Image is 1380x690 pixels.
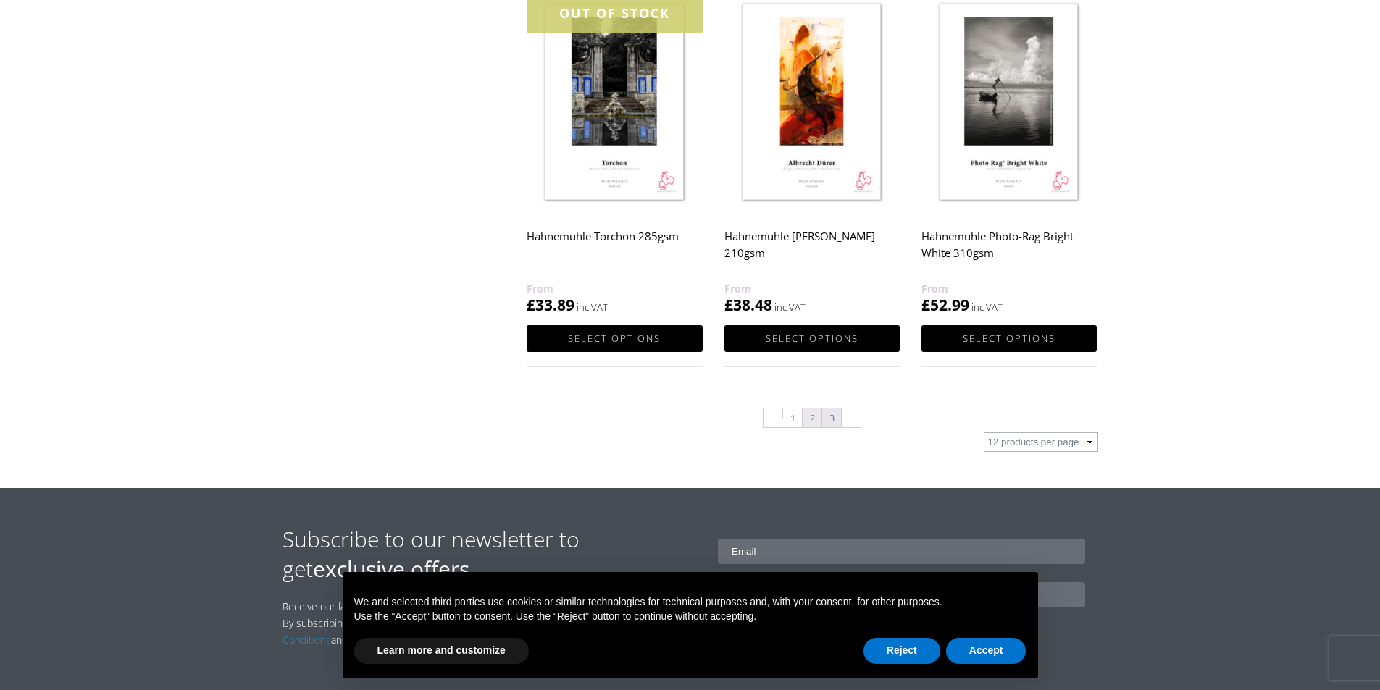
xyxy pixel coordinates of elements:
[313,554,469,584] strong: exclusive offers
[527,222,702,280] h2: Hahnemuhle Torchon 285gsm
[354,638,529,664] button: Learn more and customize
[724,325,900,352] a: Select options for “Hahnemuhle Albrecht Durer 210gsm”
[921,295,969,315] bdi: 52.99
[718,539,1085,564] input: Email
[283,598,549,648] p: Receive our latest news and offers by subscribing [DATE]! By subscribing you agree to our and
[921,325,1097,352] a: Select options for “Hahnemuhle Photo-Rag Bright White 310gsm”
[783,408,802,427] a: Page 1
[803,408,821,427] span: Page 2
[724,295,772,315] bdi: 38.48
[921,295,930,315] span: £
[946,638,1026,664] button: Accept
[724,222,900,280] h2: Hahnemuhle [PERSON_NAME] 210gsm
[331,560,1050,690] div: Notice
[921,222,1097,280] h2: Hahnemuhle Photo-Rag Bright White 310gsm
[527,407,1097,432] nav: Product Pagination
[354,610,1026,624] p: Use the “Accept” button to consent. Use the “Reject” button to continue without accepting.
[822,408,841,427] a: Page 3
[527,295,535,315] span: £
[527,325,702,352] a: Select options for “Hahnemuhle Torchon 285gsm”
[527,295,574,315] bdi: 33.89
[283,524,690,584] h2: Subscribe to our newsletter to get
[354,595,1026,610] p: We and selected third parties use cookies or similar technologies for technical purposes and, wit...
[724,295,733,315] span: £
[863,638,940,664] button: Reject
